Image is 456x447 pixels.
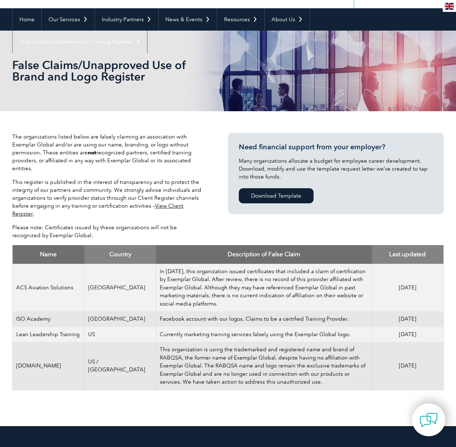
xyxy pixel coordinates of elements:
[156,245,372,264] th: Mode of Training: activate to sort column ascending
[12,59,314,82] h2: False Claims/Unapproved Use of Brand and Logo Register
[217,8,264,31] a: Resources
[372,311,444,327] td: [DATE]
[239,188,314,203] a: Download Template
[156,342,372,390] td: This organization is using the trademarked and registered name and brand of RABQSA, the former na...
[239,157,433,181] p: Many organizations allocate a budget for employee career development. Download, modify and use th...
[372,245,444,264] th: Mode of Training: activate to sort column ascending
[12,178,206,218] p: This register is published in the interest of transparency and to protect the integrity of our pa...
[13,31,147,53] a: Find Certified Professional / Training Provider
[265,8,310,31] a: About Us
[13,264,85,312] td: ACS Aviation Solutions
[156,311,372,327] td: Facebook account with our logos. Claims to be a certified Training Provider.
[85,311,156,327] td: [GEOGRAPHIC_DATA]
[445,3,454,10] img: en
[420,411,438,429] img: contact-chat.png
[12,133,206,172] p: The organizations listed below are falsely claiming an association with Exemplar Global and/or ar...
[13,327,85,342] td: Lean Leadership Training
[13,8,41,31] a: Home
[156,264,372,312] td: In [DATE], this organization issued certificates that included a claim of certification by Exempl...
[159,8,217,31] a: News & Events
[85,327,156,342] td: US
[13,245,85,264] th: Home Office: activate to sort column ascending
[239,143,433,152] h3: Need financial support from your employer?
[372,342,444,390] td: [DATE]
[85,264,156,312] td: [GEOGRAPHIC_DATA]
[372,327,444,342] td: [DATE]
[42,8,95,31] a: Our Services
[95,8,158,31] a: Industry Partners
[85,245,156,264] th: Coverage: activate to sort column ascending
[88,149,96,156] strong: not
[12,223,206,239] p: Please note: Certificates issued by these organizations will not be recognized by Exemplar Global.
[13,342,85,390] td: [DOMAIN_NAME]
[85,342,156,390] td: US / [GEOGRAPHIC_DATA]
[13,311,85,327] td: ISO Academy
[372,264,444,312] td: [DATE]
[156,327,372,342] td: Currently marketing training services falsely using the Exemplar Global logo.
